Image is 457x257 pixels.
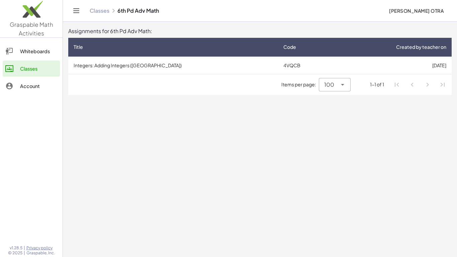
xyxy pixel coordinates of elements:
span: Items per page: [281,81,319,88]
span: Graspable Math Activities [10,21,53,37]
td: [DATE] [332,57,452,74]
td: 4VQCB [278,57,332,74]
span: © 2025 [8,250,22,256]
a: Whiteboards [3,43,60,59]
span: | [24,250,25,256]
td: Integers: Adding Integers ([GEOGRAPHIC_DATA]) [68,57,278,74]
a: Privacy policy [26,245,55,251]
a: Account [3,78,60,94]
span: Created by teacher on [396,44,446,51]
div: Account [20,82,57,90]
span: Title [74,44,83,51]
div: Whiteboards [20,47,57,55]
span: Graspable, Inc. [26,250,55,256]
span: Code [283,44,296,51]
nav: Pagination Navigation [389,77,450,92]
div: Assignments for 6th Pd Adv Math: [68,27,452,35]
span: | [24,245,25,251]
a: Classes [3,61,60,77]
span: v1.28.5 [10,245,22,251]
button: [PERSON_NAME] Otra [384,5,449,17]
a: Classes [90,7,109,14]
div: Classes [20,65,57,73]
button: Toggle navigation [71,5,82,16]
span: [PERSON_NAME] Otra [389,8,444,14]
span: 100 [324,81,334,89]
div: 1-1 of 1 [370,81,384,88]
